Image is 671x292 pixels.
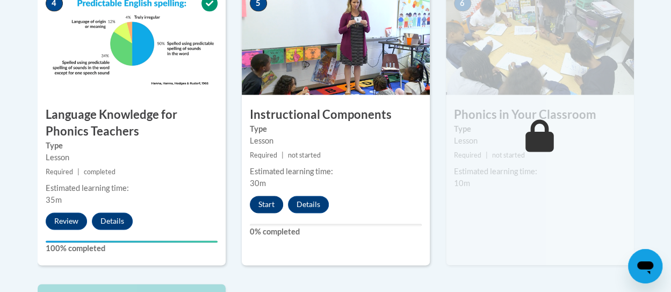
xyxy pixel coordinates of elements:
h3: Instructional Components [242,106,430,123]
button: Details [288,196,329,213]
div: Lesson [454,135,626,147]
span: Required [454,151,481,159]
span: Required [46,168,73,176]
iframe: Button to launch messaging window [628,249,662,283]
div: Your progress [46,240,218,243]
button: Review [46,212,87,230]
label: Type [454,123,626,135]
span: 30m [250,179,266,188]
div: Lesson [46,152,218,163]
div: Lesson [250,135,422,147]
div: Estimated learning time: [46,182,218,194]
h3: Language Knowledge for Phonics Teachers [38,106,226,140]
span: completed [84,168,116,176]
span: 35m [46,195,62,204]
span: Required [250,151,277,159]
span: not started [492,151,525,159]
label: Type [46,140,218,152]
label: 100% completed [46,243,218,254]
button: Details [92,212,133,230]
span: not started [288,151,321,159]
div: Estimated learning time: [250,166,422,177]
span: 10m [454,179,470,188]
label: Type [250,123,422,135]
div: Estimated learning time: [454,166,626,177]
span: | [282,151,284,159]
label: 0% completed [250,226,422,238]
span: | [486,151,488,159]
button: Start [250,196,283,213]
h3: Phonics in Your Classroom [446,106,634,123]
span: | [77,168,80,176]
